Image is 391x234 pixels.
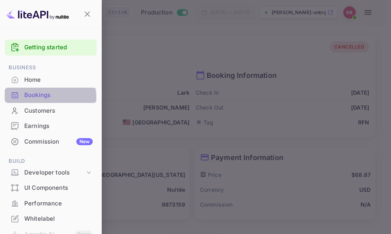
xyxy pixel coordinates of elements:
[24,184,93,193] div: UI Components
[5,134,97,149] a: CommissionNew
[5,40,97,56] div: Getting started
[5,119,97,133] a: Earnings
[5,134,97,149] div: CommissionNew
[5,211,97,226] a: Whitelabel
[5,103,97,118] a: Customers
[24,199,93,208] div: Performance
[76,138,93,145] div: New
[24,106,93,115] div: Customers
[24,91,93,100] div: Bookings
[5,63,97,72] span: Business
[24,168,85,177] div: Developer tools
[24,122,93,131] div: Earnings
[24,214,93,223] div: Whitelabel
[5,166,97,180] div: Developer tools
[5,119,97,134] div: Earnings
[5,103,97,119] div: Customers
[5,88,97,102] a: Bookings
[5,211,97,227] div: Whitelabel
[24,137,93,146] div: Commission
[24,43,93,52] a: Getting started
[5,157,97,166] span: Build
[5,196,97,211] div: Performance
[5,88,97,103] div: Bookings
[5,180,97,195] a: UI Components
[6,8,69,20] img: LiteAPI logo
[5,72,97,88] div: Home
[5,196,97,211] a: Performance
[5,180,97,196] div: UI Components
[24,76,93,85] div: Home
[5,72,97,87] a: Home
